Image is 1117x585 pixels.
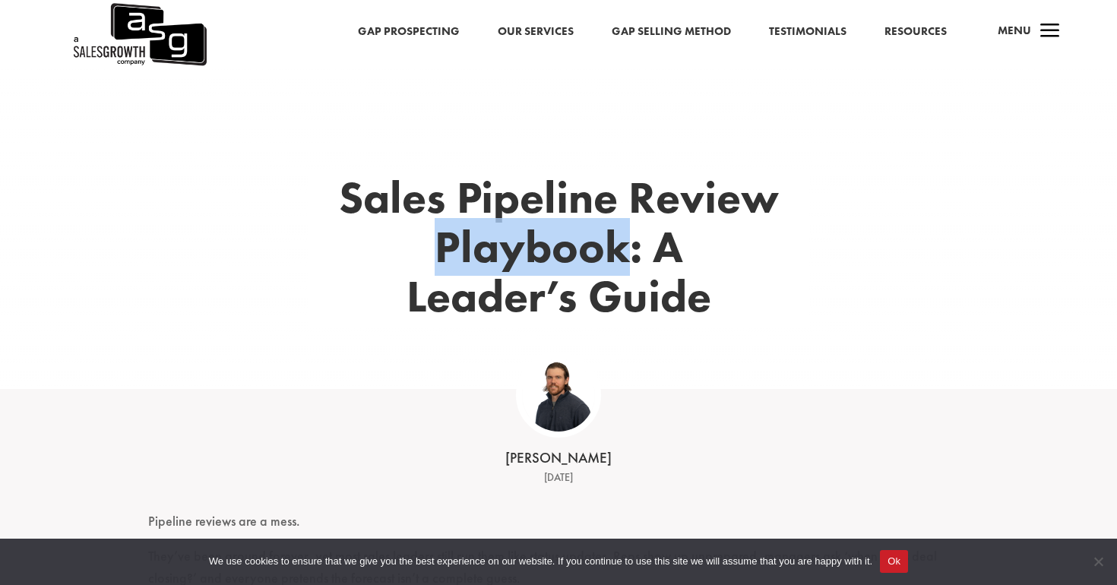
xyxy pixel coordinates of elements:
a: Gap Selling Method [612,22,731,42]
div: [PERSON_NAME] [323,448,794,469]
button: Ok [880,550,908,573]
span: We use cookies to ensure that we give you the best experience on our website. If you continue to ... [209,554,872,569]
a: Resources [884,22,947,42]
a: Our Services [498,22,574,42]
a: Gap Prospecting [358,22,460,42]
span: a [1035,17,1065,47]
h1: Sales Pipeline Review Playbook: A Leader’s Guide [308,173,809,328]
img: ASG Co_alternate lockup (1) [522,359,595,432]
p: Pipeline reviews are a mess. [148,511,969,546]
div: [DATE] [323,469,794,487]
a: Testimonials [769,22,846,42]
span: No [1090,554,1106,569]
span: Menu [998,23,1031,38]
